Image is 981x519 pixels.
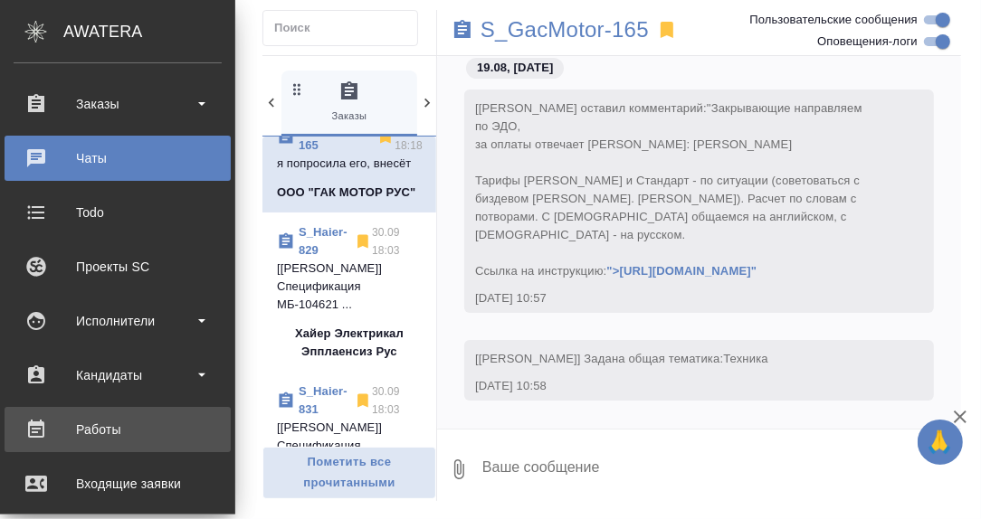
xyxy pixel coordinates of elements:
[14,470,222,497] div: Входящие заявки
[277,419,422,473] p: [[PERSON_NAME]] Спецификация МБ-104621 ...
[262,447,436,499] button: Пометить все прочитанными
[918,420,963,465] button: 🙏
[14,416,222,443] div: Работы
[5,244,231,289] a: Проекты SC
[277,184,415,202] p: ООО "ГАК МОТОР РУС"
[395,118,423,155] p: 30.09 18:18
[274,15,417,41] input: Поиск
[372,382,422,419] p: 30.09 18:03
[277,325,422,361] p: Хайер Электрикал Эпплаенсиз Рус
[481,21,649,39] a: S_GacMotor-165
[14,199,222,226] div: Todo
[289,80,410,125] span: Заказы
[277,259,422,314] p: [[PERSON_NAME]] Спецификация МБ-104621 ...
[475,377,871,395] div: [DATE] 10:58
[5,190,231,235] a: Todo
[14,145,222,172] div: Чаты
[376,127,395,146] svg: Отписаться
[299,225,348,257] a: S_Haier-829
[5,461,231,506] a: Входящие заявки
[14,307,222,335] div: Исполнители
[289,80,306,98] svg: Зажми и перетащи, чтобы поменять порядок вкладок
[723,352,768,365] span: Техника
[354,232,372,250] svg: Отписаться
[475,289,871,307] div: [DATE] 10:57
[262,108,436,212] div: S_GacMotor-16530.09 18:18я попросила его, внесётООО "ГАК МОТОР РУС"
[475,101,866,278] span: [[PERSON_NAME] оставил комментарий:
[272,452,426,494] span: Пометить все прочитанными
[925,423,956,461] span: 🙏
[14,362,222,389] div: Кандидаты
[5,407,231,452] a: Работы
[477,59,553,77] p: 19.08, [DATE]
[607,264,757,278] a: ">[URL][DOMAIN_NAME]"
[749,11,918,29] span: Пользовательские сообщения
[14,90,222,118] div: Заказы
[372,223,422,259] p: 30.09 18:03
[354,392,372,410] svg: Отписаться
[475,352,768,365] span: [[PERSON_NAME]] Задана общая тематика:
[817,33,918,51] span: Оповещения-логи
[5,136,231,181] a: Чаты
[277,155,422,173] p: я попросила его, внесёт
[14,253,222,280] div: Проекты SC
[63,14,235,50] div: AWATERA
[299,384,348,416] a: S_Haier-831
[262,212,436,372] div: S_Haier-82930.09 18:03[[PERSON_NAME]] Спецификация МБ-104621 ...Хайер Электрикал Эпплаенсиз Рус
